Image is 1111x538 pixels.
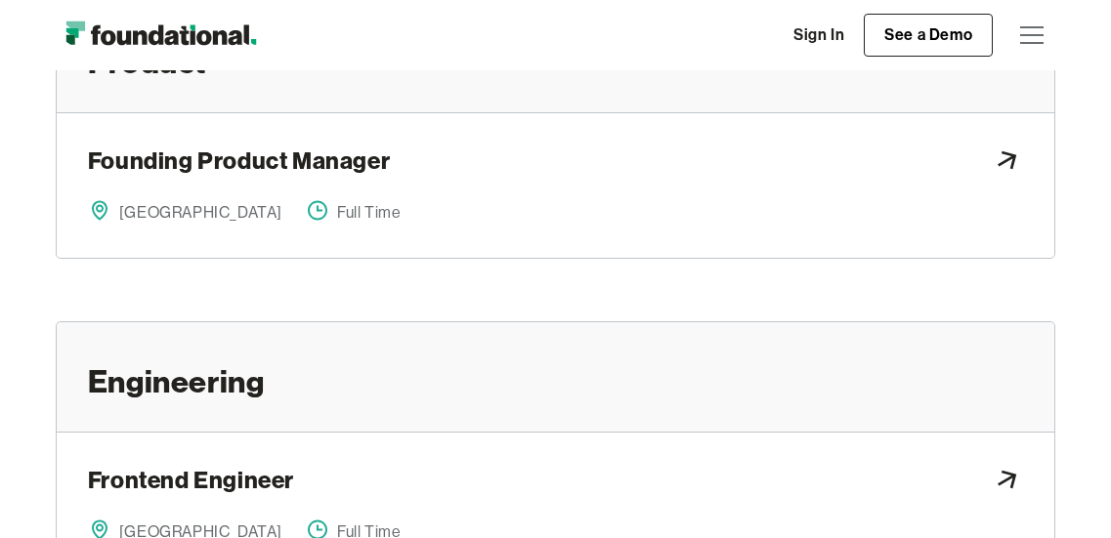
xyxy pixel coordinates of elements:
iframe: Chat Widget [1013,444,1111,538]
div: [GEOGRAPHIC_DATA] [119,200,282,226]
div: Full Time [337,200,401,226]
a: Sign In [774,15,864,56]
a: See a Demo [864,14,993,57]
h3: Frontend Engineer [88,464,294,503]
a: carrer item link [57,112,1054,259]
h3: Founding Product Manager [88,145,390,184]
img: Foundational Logo [56,16,266,55]
a: home [56,16,266,55]
div: menu [1008,12,1055,59]
h2: Engineering [88,361,265,402]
